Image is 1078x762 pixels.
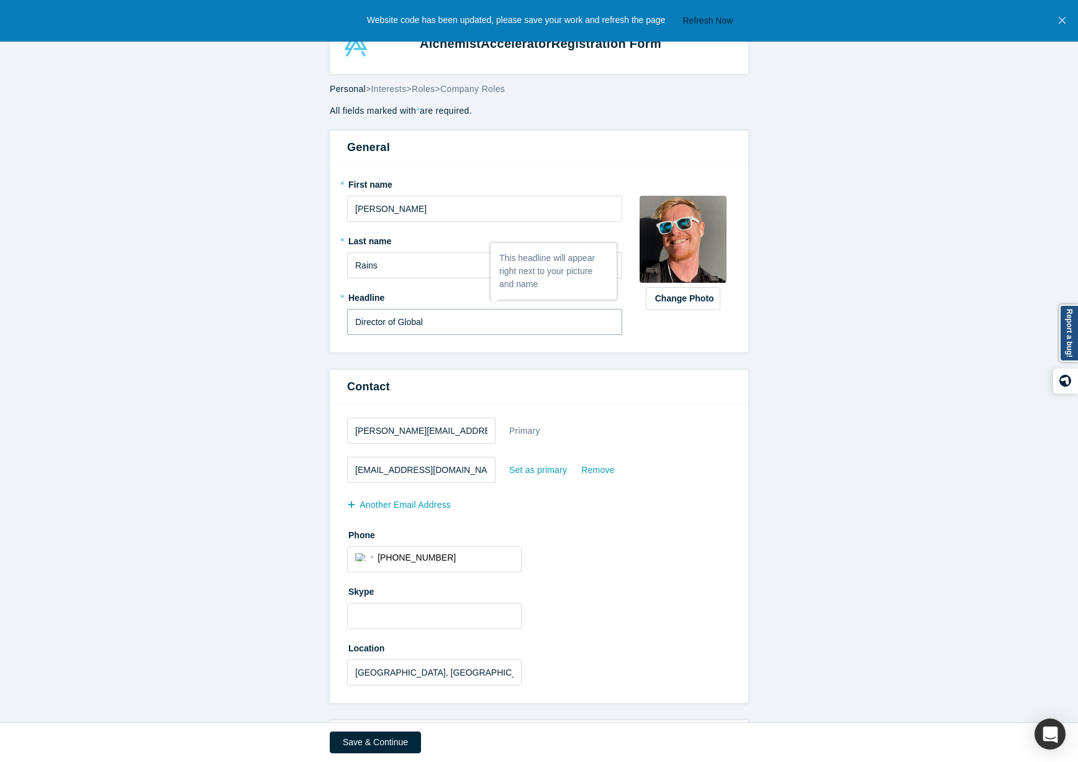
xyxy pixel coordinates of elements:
[347,309,622,335] input: Partner, CEO
[509,420,541,442] div: Primary
[343,30,369,57] img: Alchemist Accelerator Logo
[347,659,522,686] input: Enter a location
[330,104,748,117] p: All fields marked with are required.
[347,231,622,248] label: Last name
[371,84,407,94] span: Interests
[646,287,720,310] button: Change Photo
[347,379,731,395] h3: Contact
[440,84,505,94] span: Company Roles
[347,139,731,156] h3: General
[412,84,435,94] span: Roles
[330,732,421,753] button: Save & Continue
[481,37,551,50] span: Accelerator
[491,243,617,300] div: This headline will appear right next to your picture and name
[640,196,727,283] img: Profile user default
[347,494,464,516] button: another Email Address
[347,525,731,542] label: Phone
[1059,305,1078,362] a: Report a bug!
[678,13,737,29] button: Refresh Now
[347,638,731,655] label: Location
[347,174,622,191] label: First name
[347,581,731,599] label: Skype
[347,287,622,305] label: Headline
[420,37,661,50] strong: Alchemist Registration Form
[330,83,748,96] div: > > >
[581,459,615,481] div: Remove
[330,84,366,94] span: Personal
[509,459,568,481] div: Set as primary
